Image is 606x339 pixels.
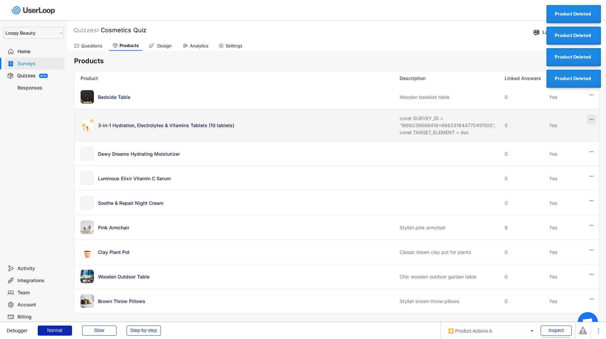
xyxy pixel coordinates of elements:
div: Dewy Dreams Hydrating Moisturizer [98,150,396,157]
div: 0 [505,93,545,101]
div: Slow [82,326,116,336]
div: Design [156,43,173,49]
div: Analytics [190,43,208,49]
div: Brown Throw Pillows [98,298,396,305]
div: Open chat [578,312,598,332]
div: 0 [505,122,545,129]
div: Quizzes [73,26,99,34]
div: Pink Armchair [98,224,396,231]
font: Cosmetics Quiz [101,27,146,34]
div: Team [18,290,62,296]
div: Billing [18,314,62,320]
img: Language%20Icon.svg [533,29,540,36]
div: Surveys [18,61,62,67]
div: Yes [549,249,583,256]
div: Activity [18,265,62,272]
div: Quizzes [17,73,36,79]
div: Classic blown clay pot for plants [400,249,501,256]
div: Questions [81,43,102,49]
div: Normal [38,326,72,336]
div: Chic wooden outdoor garden table [400,273,501,280]
div: Yes [549,175,583,182]
div: Soothe & Repair Night Cream [98,199,396,206]
div: Inspect [541,326,572,336]
div: Yes [549,298,583,305]
div: Settings [226,43,242,49]
div: Bedside Table [98,93,396,101]
div: 0 [505,273,545,280]
div: 0 [505,175,545,182]
div: 8 [505,224,545,231]
strong: Product Deleted [555,54,591,60]
div: 3-in-1 Hydration, Electrolytes & Vitamins Tablets (10 tablets) [98,122,396,129]
div: Yes [549,122,583,129]
div: ⏹️ Product Actions A [444,326,537,336]
div: Linked Answers [505,75,545,82]
div: Account [18,302,62,308]
div: Yes [549,273,583,280]
div: Stylish brown throw pillows [400,298,501,305]
div: Show responsive boxes [541,336,572,339]
div: 0 [505,298,545,305]
h6: Products [74,57,104,66]
div: Yes [549,150,583,157]
div: Wooden Outdoor Table [98,273,396,280]
div: Home [18,48,62,55]
div: 0 [505,199,545,206]
div: Step-by-step [127,326,161,336]
div: 0 [505,249,545,256]
div: Yes [549,93,583,101]
div: Luminous Elixir Vitamin C Serum [98,175,396,182]
div: Languages [542,29,569,35]
div: Description [400,75,501,82]
div: Wooden bedside table [400,93,501,101]
strong: Product Deleted [555,11,591,16]
div: Stylish pink armchair [400,224,501,231]
div: Yes [549,199,583,206]
div: 0 [505,150,545,157]
img: userloop-logo-01.svg [10,3,58,17]
div: Products [120,43,139,48]
div: Yes [549,224,583,231]
div: BETA [40,75,46,77]
div: Integrations [18,277,62,284]
strong: Product Deleted [555,76,591,81]
div: Responses [18,85,62,91]
strong: Product Deleted [555,33,591,38]
div: Debugger [7,322,28,333]
div: Clay Plant Pot [98,249,396,256]
div: Product [80,75,396,82]
div: const SURVEY_ID = '1669236668418x888331644770451500'; const TARGET_ELEMENT = doc [400,115,501,136]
